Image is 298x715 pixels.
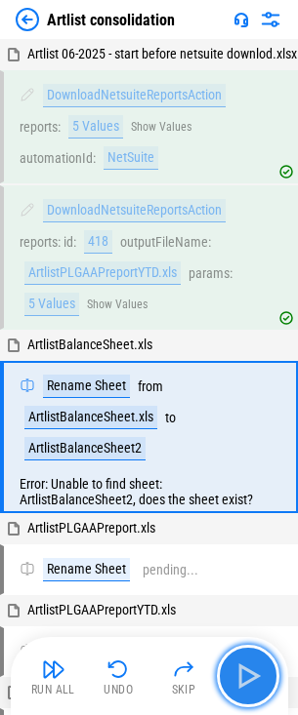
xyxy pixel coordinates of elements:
[24,261,181,285] div: ArtlistPLGAAPreportYTD.xls
[87,298,148,311] button: Show Values
[189,266,233,281] div: params :
[172,657,195,681] img: Skip
[31,684,75,695] div: Run All
[22,653,85,699] button: Run All
[138,379,163,394] div: from
[84,230,112,254] div: 418
[42,657,65,681] img: Run All
[43,84,226,107] div: DownloadNetsuiteReportsAction
[4,472,296,511] div: Error: Unable to find sheet: ArtlistBalanceSheet2, does the sheet exist?
[64,235,76,250] div: id :
[259,8,282,31] img: Settings menu
[120,235,211,250] div: outputFileName :
[233,660,264,692] img: Main button
[172,684,196,695] div: Skip
[106,657,130,681] img: Undo
[27,520,155,536] span: ArtlistPLGAAPreport.xls
[43,375,130,398] div: Rename Sheet
[24,293,79,316] div: 5 Values
[104,146,158,170] div: NetSuite
[24,406,157,429] div: ArtlistBalanceSheet.xls
[165,411,176,425] div: to
[47,11,175,29] div: Artlist consolidation
[24,437,146,460] div: ArtlistBalanceSheet2
[43,199,226,222] div: DownloadNetsuiteReportsAction
[87,653,149,699] button: Undo
[16,8,39,31] img: Back
[27,46,297,61] span: Artlist 06-2025 - start before netsuite downlod.xlsx
[131,120,192,134] button: Show Values
[20,151,96,166] div: automationId :
[234,12,249,27] img: Support
[43,558,130,581] div: Rename Sheet
[143,563,198,577] div: pending...
[104,684,133,695] div: Undo
[152,653,215,699] button: Skip
[27,337,152,352] span: ArtlistBalanceSheet.xls
[20,120,61,135] div: reports :
[20,235,61,250] div: reports :
[27,602,176,617] span: ArtlistPLGAAPreportYTD.xls
[68,115,123,139] div: 5 Values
